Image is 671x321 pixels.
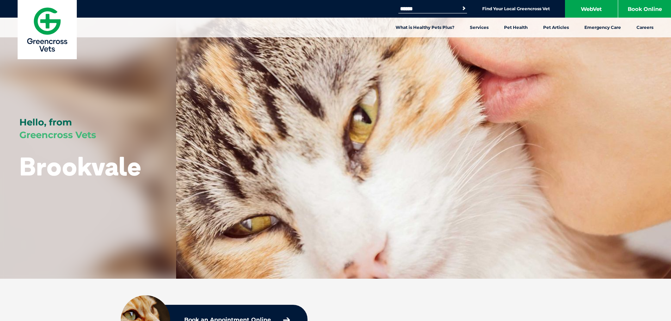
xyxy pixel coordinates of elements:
[462,18,496,37] a: Services
[19,117,72,128] span: Hello, from
[19,152,142,180] h1: Brookvale
[629,18,661,37] a: Careers
[482,6,550,12] a: Find Your Local Greencross Vet
[460,5,467,12] button: Search
[496,18,535,37] a: Pet Health
[577,18,629,37] a: Emergency Care
[388,18,462,37] a: What is Healthy Pets Plus?
[535,18,577,37] a: Pet Articles
[19,129,96,141] span: Greencross Vets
